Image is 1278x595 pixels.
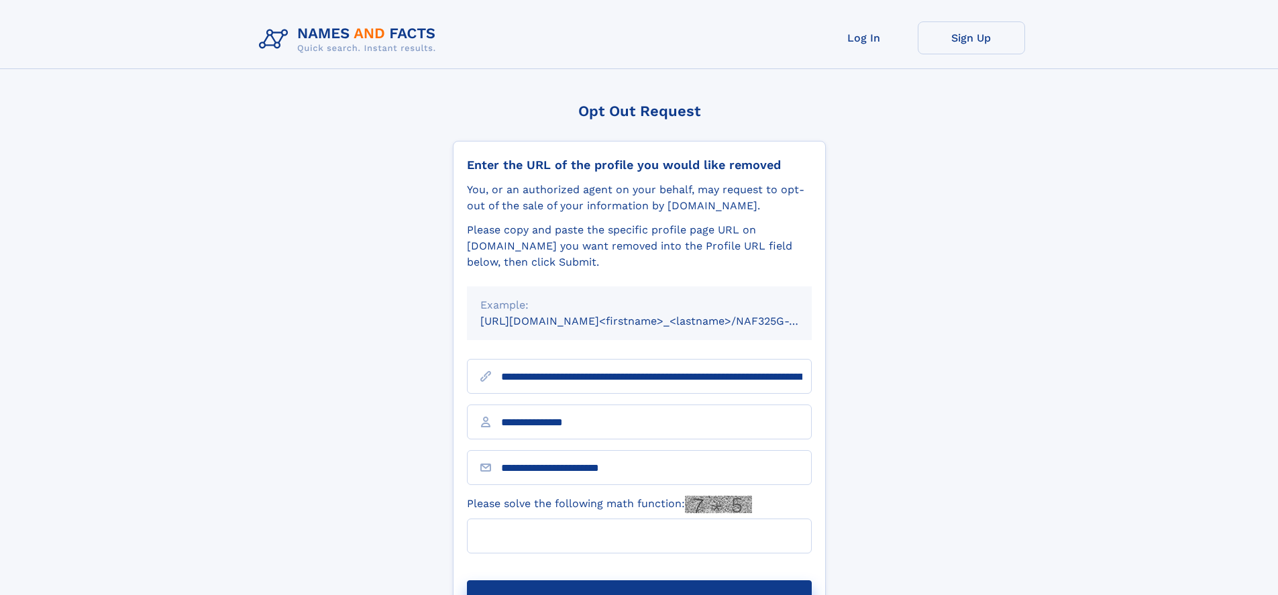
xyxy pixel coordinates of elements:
div: You, or an authorized agent on your behalf, may request to opt-out of the sale of your informatio... [467,182,812,214]
a: Sign Up [918,21,1025,54]
a: Log In [810,21,918,54]
div: Opt Out Request [453,103,826,119]
label: Please solve the following math function: [467,496,752,513]
div: Enter the URL of the profile you would like removed [467,158,812,172]
div: Please copy and paste the specific profile page URL on [DOMAIN_NAME] you want removed into the Pr... [467,222,812,270]
img: Logo Names and Facts [254,21,447,58]
div: Example: [480,297,798,313]
small: [URL][DOMAIN_NAME]<firstname>_<lastname>/NAF325G-xxxxxxxx [480,315,837,327]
